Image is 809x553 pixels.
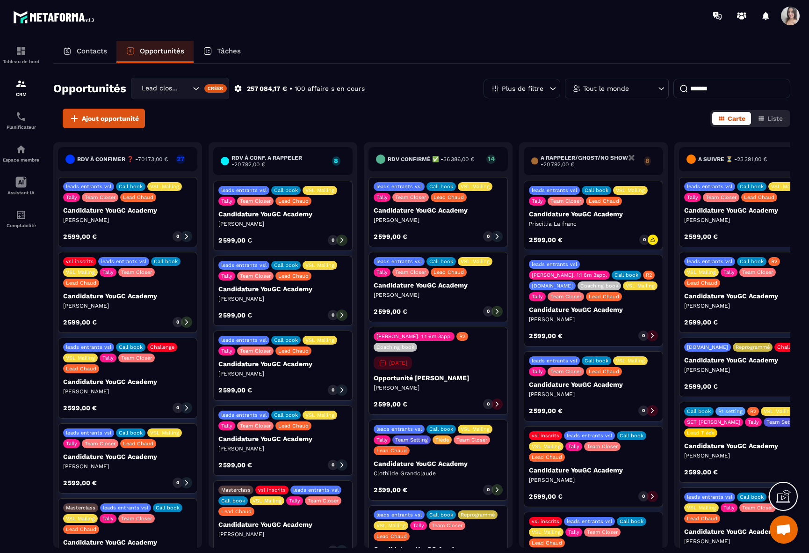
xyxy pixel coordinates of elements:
input: Search for option [181,83,190,94]
span: Ajout opportunité [82,114,139,123]
a: Contacts [53,41,116,63]
p: VSL Mailing [532,443,561,450]
p: Candidature YouGC Academy [218,285,347,293]
p: Lead Chaud [123,194,153,200]
img: formation [15,78,27,89]
p: [PERSON_NAME] [63,302,192,310]
img: automations [15,144,27,155]
p: VSL Mailing [305,187,334,193]
p: Lead Chaud [66,526,96,532]
p: Tally [102,355,114,361]
a: schedulerschedulerPlanificateur [2,104,40,137]
img: formation [15,45,27,57]
p: [PERSON_NAME] [218,295,347,302]
h6: A SUIVRE ⏳ - [698,156,767,162]
p: R2 [750,408,756,414]
p: 2 599,00 € [63,405,97,411]
a: formationformationCRM [2,71,40,104]
p: Tâches [217,47,241,55]
p: 0 [642,493,645,500]
p: [DOMAIN_NAME] [687,344,728,350]
p: leads entrants vsl [567,518,612,524]
p: Call book [274,187,298,193]
h6: A RAPPELER/GHOST/NO SHOW✖️ - [541,155,639,168]
p: leads entrants vsl [687,258,732,265]
p: leads entrants vsl [66,344,111,350]
p: Lead Chaud [278,273,309,279]
p: Tout le monde [583,85,629,92]
p: leads entrants vsl [66,184,111,190]
p: Coaching book [580,283,618,289]
p: Team Closer [742,269,773,275]
p: [DATE] [389,360,407,366]
p: 0 [332,312,334,318]
p: Team Setting [395,437,428,443]
p: Team Closer [395,269,426,275]
a: Assistant IA [2,170,40,202]
p: VSL Mailing [687,269,716,275]
p: Lead Chaud [278,348,309,354]
p: 0 [176,479,179,486]
p: Lead Chaud [66,280,96,286]
span: 20 792,00 € [234,161,265,168]
p: vsl inscrits [532,433,559,439]
span: 23 391,00 € [737,156,767,162]
p: Lead Chaud [433,269,464,275]
p: VSL Mailing [687,505,716,511]
p: Tally [532,294,543,300]
p: [PERSON_NAME] [63,388,192,395]
p: Tally [376,437,388,443]
p: 0 [176,233,179,240]
p: Tiède [435,437,449,443]
p: Lead Chaud [123,441,153,447]
p: Team Closer [240,348,271,354]
p: 27 [176,155,185,162]
p: Espace membre [2,157,40,162]
p: Masterclass [66,505,95,511]
p: Team Closer [85,441,116,447]
p: Tally [221,273,232,279]
p: VSL Mailing [305,412,334,418]
p: [PERSON_NAME] [529,316,658,323]
p: Team Closer [432,523,462,529]
a: automationsautomationsEspace membre [2,137,40,170]
p: [PERSON_NAME] [63,216,192,224]
p: Reprogrammé [736,344,770,350]
p: Team Closer [587,443,618,450]
p: Call book [154,258,178,265]
p: Call book [156,505,180,511]
p: Call book [429,512,453,518]
p: Reprogrammé [461,512,495,518]
p: leads entrants vsl [532,187,577,193]
p: VSL Mailing [461,258,490,265]
h6: Rdv confirmé ✅ - [388,156,474,162]
p: 0 [176,405,179,411]
p: 2 599,00 € [684,383,718,390]
p: Candidature YouGC Academy [529,210,658,218]
p: Call book [620,433,643,439]
p: Tally [376,269,388,275]
p: VSL Mailing [616,187,645,193]
p: Lead Tiède [687,430,715,436]
p: Call book [274,412,298,418]
p: leads entrants vsl [376,512,422,518]
p: VSL Mailing [764,408,793,414]
p: [PERSON_NAME] [218,220,347,228]
p: 100 affaire s en cours [295,84,365,93]
p: Call book [585,358,608,364]
p: VSL Mailing [616,358,645,364]
p: leads entrants vsl [221,412,267,418]
p: VSL Mailing [253,498,282,504]
p: 2 599,00 € [63,319,97,325]
p: Planificateur [2,125,40,130]
p: Lead Chaud [66,366,96,372]
div: Search for option [131,78,229,99]
p: 2 599,00 € [529,493,563,500]
p: R1 setting [718,408,743,414]
p: Lead Chaud [589,198,619,204]
p: VSL Mailing [66,516,95,522]
p: Tally [568,443,579,450]
p: 257 084,17 € [247,84,287,93]
p: VSL Mailing [150,430,179,436]
img: scheduler [15,111,27,122]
